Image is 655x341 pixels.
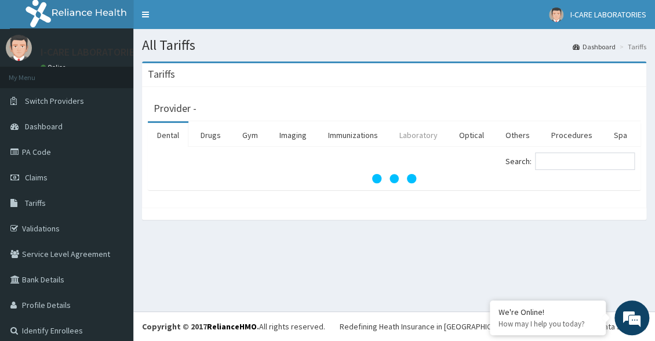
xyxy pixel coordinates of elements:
li: Tariffs [617,42,646,52]
svg: audio-loading [371,155,417,202]
a: Dental [148,123,188,147]
a: Laboratory [390,123,447,147]
img: User Image [549,8,563,22]
a: Gym [233,123,267,147]
a: Imaging [270,123,316,147]
a: Spa [605,123,636,147]
span: I-CARE LABORATORIES [570,9,646,20]
a: Optical [450,123,493,147]
h3: Tariffs [148,69,175,79]
input: Search: [535,153,635,170]
a: RelianceHMO [207,321,257,332]
label: Search: [505,153,635,170]
div: Redefining Heath Insurance in [GEOGRAPHIC_DATA] using Telemedicine and Data Science! [340,321,646,332]
p: I-CARE LABORATORIES [41,47,140,57]
h3: Provider - [154,103,196,114]
footer: All rights reserved. [133,311,655,341]
strong: Copyright © 2017 . [142,321,259,332]
span: Claims [25,172,48,183]
span: Dashboard [25,121,63,132]
p: How may I help you today? [498,319,597,329]
a: Online [41,63,68,71]
span: Tariffs [25,198,46,208]
a: Dashboard [573,42,616,52]
div: We're Online! [498,307,597,317]
span: Switch Providers [25,96,84,106]
img: User Image [6,35,32,61]
a: Drugs [191,123,230,147]
h1: All Tariffs [142,38,646,53]
a: Others [496,123,539,147]
a: Procedures [542,123,602,147]
a: Immunizations [319,123,387,147]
